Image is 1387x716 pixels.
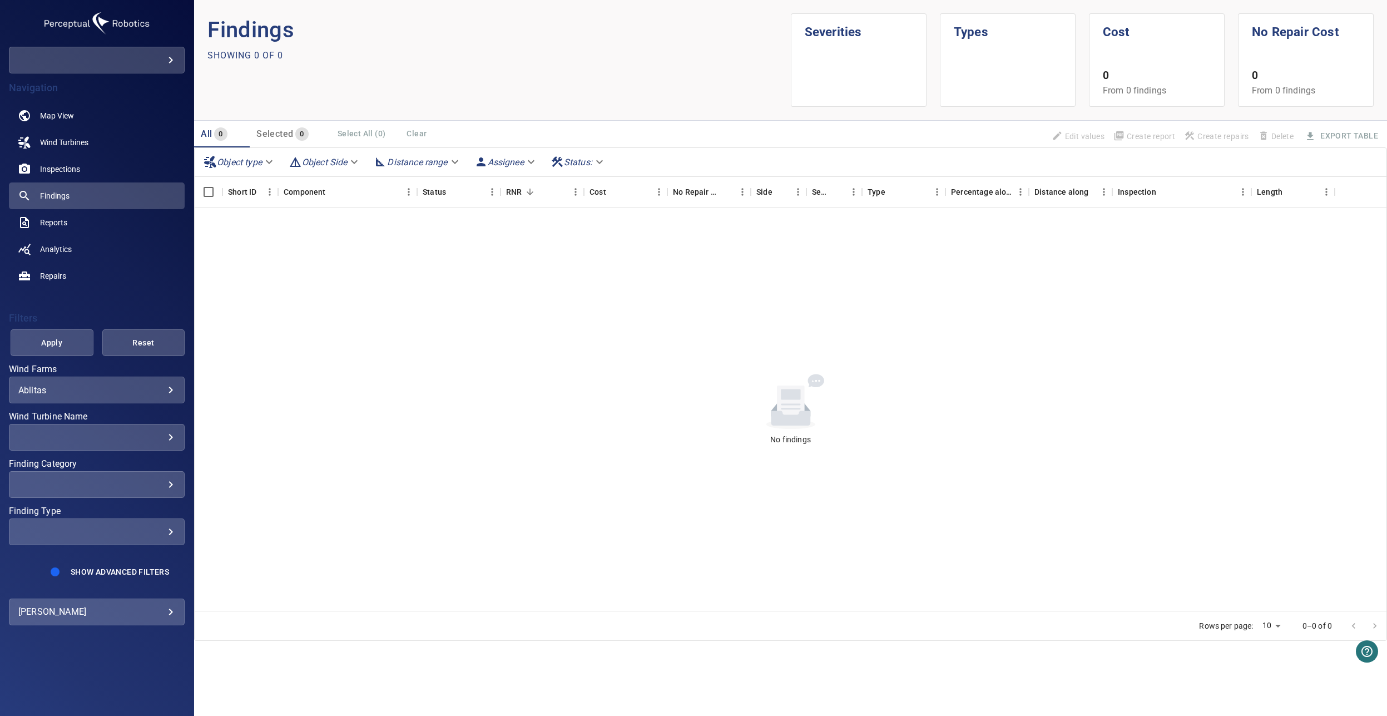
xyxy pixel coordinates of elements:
[1251,176,1335,208] div: Length
[256,129,293,139] span: Selected
[40,190,70,201] span: Findings
[201,129,212,139] span: All
[1302,620,1332,631] p: 0–0 of 0
[522,184,538,200] button: Sort
[18,385,175,396] div: Ablitas
[295,128,308,141] span: 0
[1047,127,1109,146] span: Findings that are included in repair orders will not be updated
[1252,85,1315,96] span: From 0 findings
[488,157,524,167] em: Assignee
[228,176,256,208] div: Short ID
[9,313,185,324] h4: Filters
[868,176,885,208] div: Type
[9,47,185,73] div: galventus
[423,176,446,208] div: Status
[1034,176,1088,208] div: Distance along
[9,507,185,516] label: Finding Type
[9,102,185,129] a: map noActive
[9,263,185,289] a: repairs noActive
[214,128,227,141] span: 0
[470,152,542,172] div: Assignee
[501,176,584,208] div: RNR
[651,184,667,200] button: Menu
[1180,127,1254,146] span: Apply the latest inspection filter to create repairs
[24,336,80,350] span: Apply
[845,184,862,200] button: Menu
[9,209,185,236] a: reports noActive
[11,329,93,356] button: Apply
[1118,176,1156,208] div: Inspection
[1012,184,1029,200] button: Menu
[1252,68,1360,84] p: 0
[1235,184,1251,200] button: Menu
[326,184,341,200] button: Sort
[71,567,169,576] span: Show Advanced Filters
[673,176,719,208] div: Projected additional costs incurred by waiting 1 year to repair. This is a function of possible i...
[1103,68,1211,84] p: 0
[64,563,176,581] button: Show Advanced Filters
[369,152,465,172] div: Distance range
[40,137,88,148] span: Wind Turbines
[606,184,622,200] button: Sort
[1254,127,1298,146] span: Findings that are included in repair orders can not be deleted
[506,176,522,208] div: Repair Now Ratio: The ratio of the additional incurred cost of repair in 1 year and the cost of r...
[222,176,278,208] div: Short ID
[567,184,584,200] button: Menu
[1257,176,1282,208] div: Length
[770,434,811,445] div: No findings
[1199,620,1253,631] p: Rows per page:
[1096,184,1112,200] button: Menu
[806,176,862,208] div: Severity
[9,236,185,263] a: analytics noActive
[751,176,806,208] div: Side
[830,184,845,200] button: Sort
[446,184,462,200] button: Sort
[9,412,185,421] label: Wind Turbine Name
[40,164,80,175] span: Inspections
[278,176,417,208] div: Component
[40,110,74,121] span: Map View
[1258,618,1285,634] div: 10
[734,184,751,200] button: Menu
[1318,184,1335,200] button: Menu
[9,460,185,468] label: Finding Category
[207,13,790,47] p: Findings
[284,152,365,172] div: Object Side
[41,9,152,38] img: galventus-logo
[945,176,1029,208] div: Percentage along
[261,184,278,200] button: Menu
[387,157,447,167] em: Distance range
[9,377,185,403] div: Wind Farms
[116,336,171,350] span: Reset
[929,184,945,200] button: Menu
[217,157,262,167] em: Object type
[1252,14,1360,42] h1: No Repair Cost
[719,184,734,200] button: Sort
[207,49,283,62] p: Showing 0 of 0
[9,365,185,374] label: Wind Farms
[40,217,67,228] span: Reports
[1103,14,1211,42] h1: Cost
[484,184,501,200] button: Menu
[9,82,185,93] h4: Navigation
[9,519,185,545] div: Finding Type
[18,603,175,621] div: [PERSON_NAME]
[1029,176,1112,208] div: Distance along
[756,176,772,208] div: Side
[1343,617,1385,635] nav: pagination navigation
[199,152,280,172] div: Object type
[564,157,592,167] em: Status :
[40,244,72,255] span: Analytics
[812,176,830,208] div: Severity
[284,176,325,208] div: Component
[9,129,185,156] a: windturbines noActive
[667,176,751,208] div: No Repair Cost
[40,270,66,282] span: Repairs
[790,184,806,200] button: Menu
[302,157,348,167] em: Object Side
[1112,176,1251,208] div: Inspection
[951,176,1012,208] div: Percentage along
[805,14,913,42] h1: Severities
[546,152,610,172] div: Status:
[102,329,185,356] button: Reset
